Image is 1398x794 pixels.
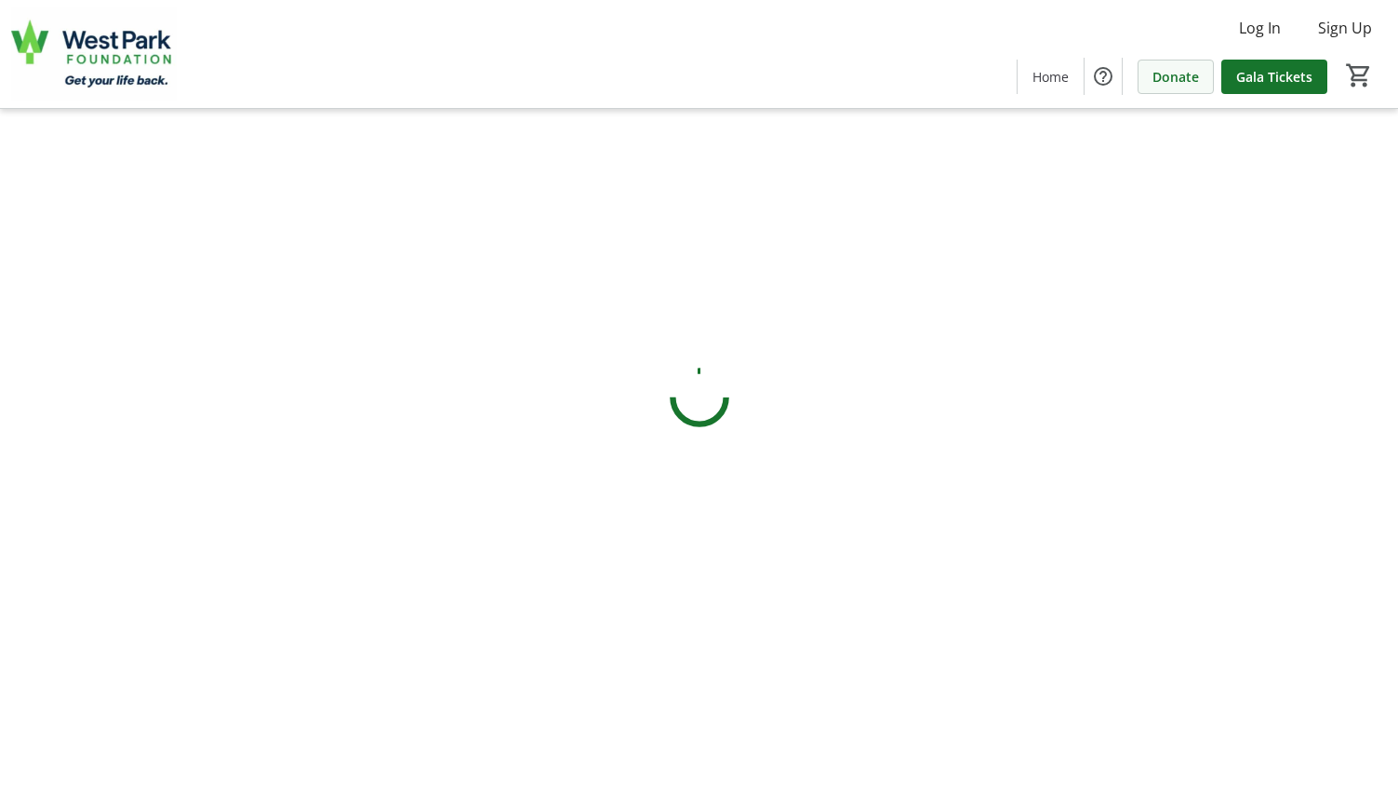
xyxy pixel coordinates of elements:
span: Donate [1152,67,1199,87]
span: Home [1032,67,1069,87]
button: Help [1085,58,1122,95]
a: Donate [1138,60,1214,94]
button: Log In [1224,13,1296,43]
span: Log In [1239,17,1281,39]
button: Sign Up [1303,13,1387,43]
button: Cart [1342,59,1376,92]
span: Gala Tickets [1236,67,1312,87]
img: West Park Healthcare Centre Foundation's Logo [11,7,177,101]
span: Sign Up [1318,17,1372,39]
a: Home [1018,60,1084,94]
a: Gala Tickets [1221,60,1327,94]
